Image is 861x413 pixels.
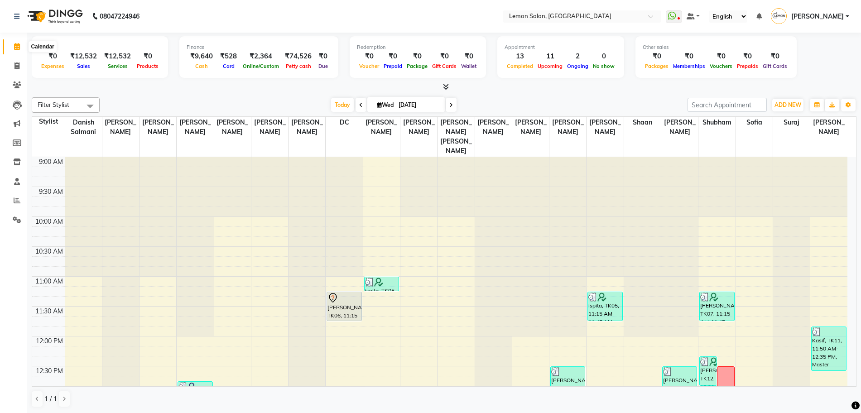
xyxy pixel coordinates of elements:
span: [PERSON_NAME] [251,117,288,138]
span: Today [331,98,354,112]
span: [PERSON_NAME] [102,117,139,138]
div: Stylist [32,117,65,126]
span: No show [591,63,617,69]
div: ₹0 [459,51,479,62]
span: [PERSON_NAME] [400,117,437,138]
span: [PERSON_NAME] [512,117,549,138]
div: ₹12,532 [101,51,135,62]
div: 9:30 AM [37,187,65,197]
span: Expenses [39,63,67,69]
span: Services [106,63,130,69]
div: ₹0 [707,51,735,62]
div: 12:00 PM [34,336,65,346]
div: 2 [565,51,591,62]
span: Package [404,63,430,69]
div: 13 [505,51,535,62]
img: Shadab [771,8,787,24]
span: DC [326,117,362,128]
span: Wed [375,101,396,108]
div: 0 [591,51,617,62]
div: Total [39,43,161,51]
span: [PERSON_NAME] [587,117,623,138]
div: ₹0 [735,51,760,62]
span: Ongoing [565,63,591,69]
span: [PERSON_NAME] [363,117,400,138]
div: Other sales [643,43,789,51]
div: 11:00 AM [34,277,65,286]
button: ADD NEW [772,99,803,111]
div: [PERSON_NAME], TK04, 12:30 PM-01:15 PM, Blow Dry Below Shoulder,Out Curl (₹110) [663,367,697,410]
span: [PERSON_NAME] [475,117,512,138]
span: Petty cash [284,63,313,69]
div: ₹0 [39,51,67,62]
span: Upcoming [535,63,565,69]
span: [PERSON_NAME] [214,117,251,138]
div: ₹0 [760,51,789,62]
span: Cash [193,63,210,69]
div: ₹74,526 [281,51,315,62]
span: Voucher [357,63,381,69]
div: ₹0 [671,51,707,62]
div: [PERSON_NAME], TK06, 11:15 AM-11:45 AM, Loreal Absolut Wash Below Shoulder [327,292,361,321]
span: [PERSON_NAME] [661,117,698,138]
div: Kasif, TK11, 11:50 AM-12:35 PM, Master Haircut Men w/o wash (₹550) [812,327,846,370]
div: ₹12,532 [67,51,101,62]
div: 10:00 AM [34,217,65,226]
div: [PERSON_NAME], TK07, 11:15 AM-11:45 AM, Loreal Absolut Wash Below Shoulder (₹660) [700,292,734,321]
div: ₹0 [315,51,331,62]
div: ₹2,364 [241,51,281,62]
span: Gift Cards [430,63,459,69]
span: [PERSON_NAME] [177,117,213,138]
div: 11 [535,51,565,62]
span: Suraj [773,117,810,128]
span: Filter Stylist [38,101,69,108]
span: Sales [75,63,92,69]
input: Search Appointment [688,98,767,112]
span: [PERSON_NAME] [791,12,844,21]
span: [PERSON_NAME] [289,117,325,138]
div: 9:00 AM [37,157,65,167]
span: Wallet [459,63,479,69]
span: Danish Salmani [65,117,102,138]
div: Redemption [357,43,479,51]
span: 1 / 1 [44,394,57,404]
div: ₹0 [135,51,161,62]
span: Shaan [624,117,661,128]
div: ₹0 [430,51,459,62]
span: Online/Custom [241,63,281,69]
span: Card [221,63,237,69]
span: [PERSON_NAME] [810,117,847,138]
div: ispita, TK05, 11:15 AM-11:45 AM, Loreal Absolut Wash Below Shoulder [588,292,622,321]
span: [PERSON_NAME] [549,117,586,138]
div: Finance [187,43,331,51]
div: ₹528 [216,51,241,62]
span: [PERSON_NAME] [PERSON_NAME] [438,117,474,157]
div: Appointment [505,43,617,51]
img: logo [23,4,85,29]
input: 2025-09-03 [396,98,441,112]
div: ₹0 [404,51,430,62]
div: 10:30 AM [34,247,65,256]
div: Calendar [29,41,56,52]
span: Shubham [698,117,735,128]
div: ₹0 [381,51,404,62]
span: ADD NEW [774,101,801,108]
div: ₹9,640 [187,51,216,62]
div: 11:30 AM [34,307,65,316]
span: [PERSON_NAME] [139,117,176,138]
div: ₹0 [643,51,671,62]
span: Products [135,63,161,69]
div: 12:30 PM [34,366,65,376]
span: Prepaid [381,63,404,69]
b: 08047224946 [100,4,139,29]
span: Memberships [671,63,707,69]
span: Completed [505,63,535,69]
span: Due [316,63,330,69]
div: ispita, TK05, 11:00 AM-11:15 AM, Threading Eyebrows [365,277,399,291]
div: [PERSON_NAME], TK12, 12:20 PM-12:50 PM, Kerastase Experience Bespoke [DEMOGRAPHIC_DATA] (₹5500) [700,357,717,385]
div: ₹0 [357,51,381,62]
span: Sofia [736,117,773,128]
span: Vouchers [707,63,735,69]
span: Packages [643,63,671,69]
span: Gift Cards [760,63,789,69]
